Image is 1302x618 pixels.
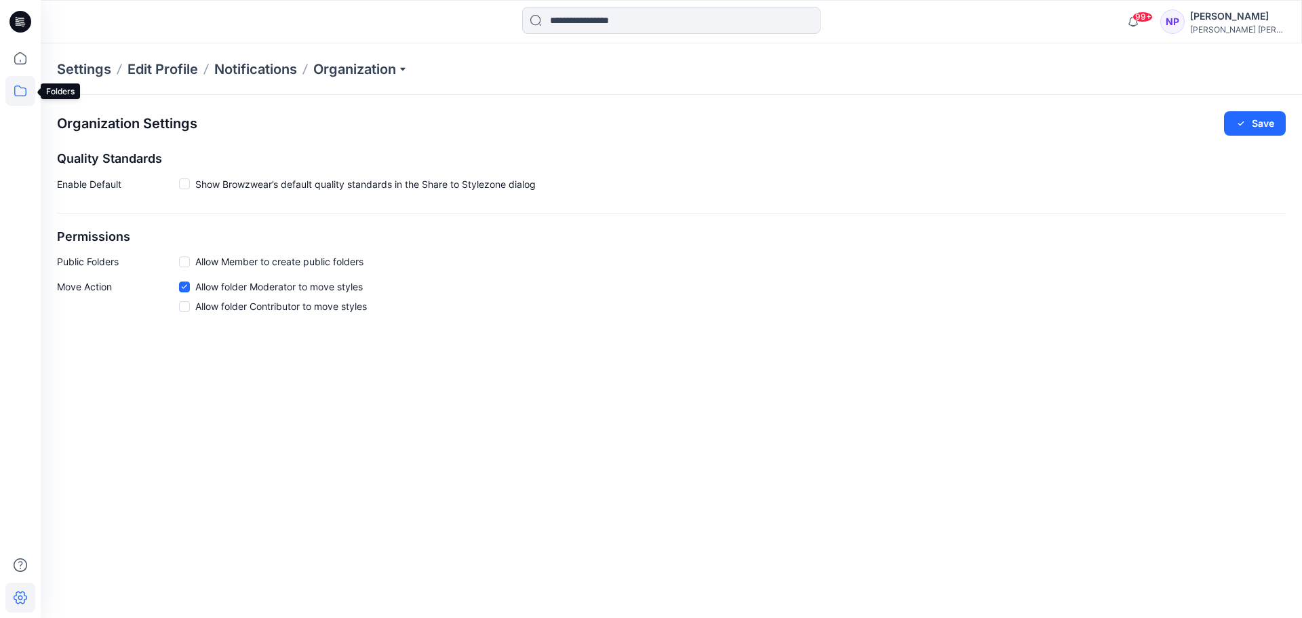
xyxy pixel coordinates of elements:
[195,299,367,313] span: Allow folder Contributor to move styles
[1132,12,1153,22] span: 99+
[1190,8,1285,24] div: [PERSON_NAME]
[127,60,198,79] a: Edit Profile
[57,279,179,319] p: Move Action
[1224,111,1286,136] button: Save
[57,230,1286,244] h2: Permissions
[1190,24,1285,35] div: [PERSON_NAME] [PERSON_NAME]
[57,254,179,269] p: Public Folders
[195,279,363,294] span: Allow folder Moderator to move styles
[1160,9,1185,34] div: NP
[57,177,179,197] p: Enable Default
[195,254,363,269] span: Allow Member to create public folders
[57,60,111,79] p: Settings
[195,177,536,191] span: Show Browzwear’s default quality standards in the Share to Stylezone dialog
[57,116,197,132] h2: Organization Settings
[214,60,297,79] a: Notifications
[57,152,1286,166] h2: Quality Standards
